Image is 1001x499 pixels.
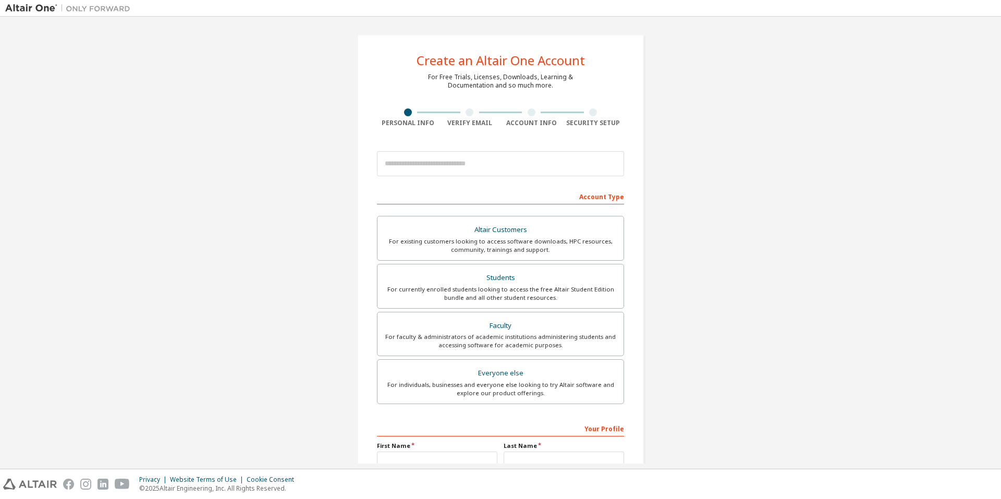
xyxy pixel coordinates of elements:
[384,271,617,285] div: Students
[5,3,136,14] img: Altair One
[377,188,624,204] div: Account Type
[139,484,300,493] p: © 2025 Altair Engineering, Inc. All Rights Reserved.
[115,479,130,490] img: youtube.svg
[3,479,57,490] img: altair_logo.svg
[384,237,617,254] div: For existing customers looking to access software downloads, HPC resources, community, trainings ...
[63,479,74,490] img: facebook.svg
[377,420,624,436] div: Your Profile
[563,119,625,127] div: Security Setup
[384,381,617,397] div: For individuals, businesses and everyone else looking to try Altair software and explore our prod...
[417,54,585,67] div: Create an Altair One Account
[377,119,439,127] div: Personal Info
[80,479,91,490] img: instagram.svg
[384,223,617,237] div: Altair Customers
[500,119,563,127] div: Account Info
[384,285,617,302] div: For currently enrolled students looking to access the free Altair Student Edition bundle and all ...
[247,476,300,484] div: Cookie Consent
[377,442,497,450] label: First Name
[139,476,170,484] div: Privacy
[439,119,501,127] div: Verify Email
[384,319,617,333] div: Faculty
[504,442,624,450] label: Last Name
[384,366,617,381] div: Everyone else
[384,333,617,349] div: For faculty & administrators of academic institutions administering students and accessing softwa...
[97,479,108,490] img: linkedin.svg
[428,73,573,90] div: For Free Trials, Licenses, Downloads, Learning & Documentation and so much more.
[170,476,247,484] div: Website Terms of Use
